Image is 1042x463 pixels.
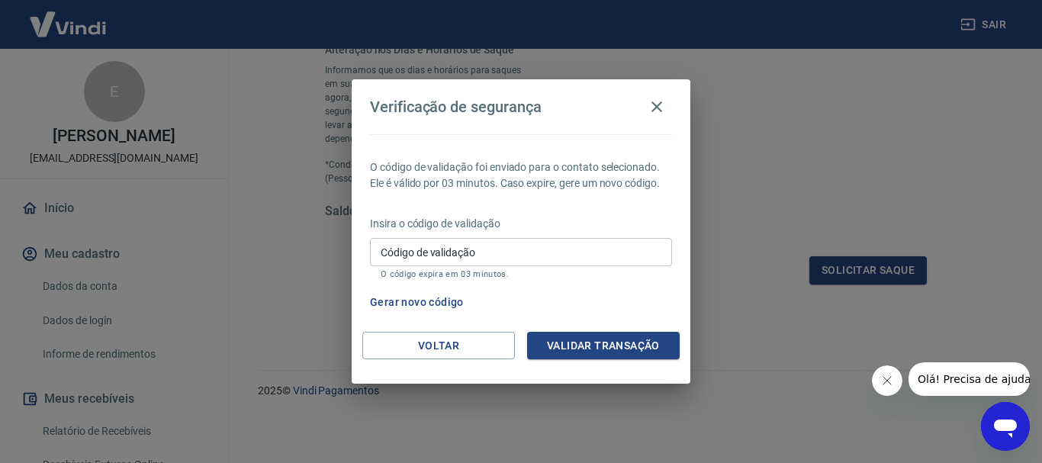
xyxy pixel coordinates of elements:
iframe: Mensagem da empresa [909,362,1030,396]
h4: Verificação de segurança [370,98,542,116]
button: Gerar novo código [364,288,470,317]
button: Validar transação [527,332,680,360]
span: Olá! Precisa de ajuda? [9,11,128,23]
iframe: Botão para abrir a janela de mensagens [981,402,1030,451]
button: Voltar [362,332,515,360]
p: O código expira em 03 minutos. [381,269,661,279]
p: O código de validação foi enviado para o contato selecionado. Ele é válido por 03 minutos. Caso e... [370,159,672,191]
iframe: Fechar mensagem [872,365,902,396]
p: Insira o código de validação [370,216,672,232]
